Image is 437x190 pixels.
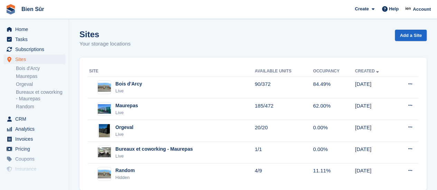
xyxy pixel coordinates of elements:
[355,163,395,184] td: [DATE]
[3,44,65,54] a: menu
[355,120,395,142] td: [DATE]
[3,114,65,124] a: menu
[115,167,135,174] div: Random
[255,66,313,77] th: Available Units
[313,163,355,184] td: 11.11%
[16,103,65,110] a: Random
[15,24,57,34] span: Home
[15,174,57,184] span: Settings
[15,164,57,174] span: Insurance
[313,142,355,163] td: 0.00%
[115,80,142,88] div: Bois d'Arcy
[98,147,111,157] img: Image of Bureaux et coworking - Maurepas site
[6,4,16,14] img: stora-icon-8386f47178a22dfd0bd8f6a31ec36ba5ce8667c1dd55bd0f319d3a0aa187defe.svg
[15,124,57,134] span: Analytics
[115,174,135,181] div: Hidden
[355,142,395,163] td: [DATE]
[3,124,65,134] a: menu
[3,144,65,154] a: menu
[15,154,57,164] span: Coupons
[313,66,355,77] th: Occupancy
[99,124,110,138] img: Image of Orgeval site
[389,6,399,12] span: Help
[313,120,355,142] td: 0.00%
[115,88,142,94] div: Live
[405,6,412,12] img: Asmaa Habri
[98,104,111,114] img: Image of Maurepas site
[16,65,65,72] a: Bois d'Arcy
[15,54,57,64] span: Sites
[98,170,111,179] img: Image of Random site
[255,98,313,120] td: 185/472
[255,77,313,98] td: 90/372
[3,24,65,34] a: menu
[413,6,431,13] span: Account
[313,77,355,98] td: 84.49%
[3,154,65,164] a: menu
[3,134,65,144] a: menu
[88,66,255,77] th: Site
[255,163,313,184] td: 4/9
[355,6,369,12] span: Create
[15,114,57,124] span: CRM
[313,98,355,120] td: 62.00%
[255,120,313,142] td: 20/20
[255,142,313,163] td: 1/1
[3,164,65,174] a: menu
[19,3,47,15] a: Bien Sûr
[115,109,138,116] div: Live
[115,124,133,131] div: Orgeval
[3,174,65,184] a: menu
[115,102,138,109] div: Maurepas
[3,54,65,64] a: menu
[15,44,57,54] span: Subscriptions
[355,77,395,98] td: [DATE]
[3,34,65,44] a: menu
[395,30,427,41] a: Add a Site
[79,40,131,48] p: Your storage locations
[15,134,57,144] span: Invoices
[355,98,395,120] td: [DATE]
[115,131,133,138] div: Live
[355,69,380,73] a: Created
[16,89,65,102] a: Bureaux et coworking - Maurepas
[16,73,65,80] a: Maurepas
[15,144,57,154] span: Pricing
[115,153,193,160] div: Live
[79,30,131,39] h1: Sites
[15,34,57,44] span: Tasks
[16,81,65,88] a: Orgeval
[115,146,193,153] div: Bureaux et coworking - Maurepas
[98,83,111,92] img: Image of Bois d'Arcy site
